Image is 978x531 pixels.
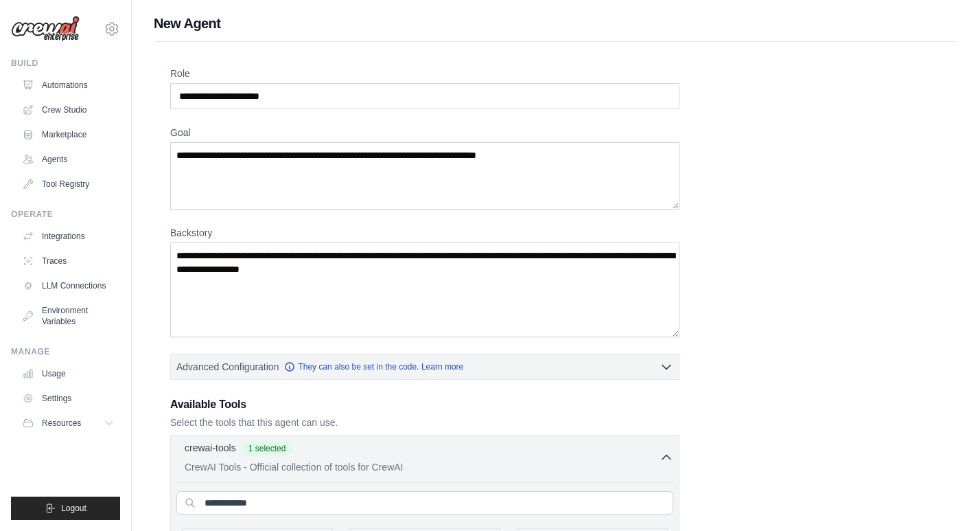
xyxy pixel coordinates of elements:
[11,209,120,220] div: Operate
[154,14,956,33] h1: New Agent
[170,226,679,240] label: Backstory
[170,416,679,429] p: Select the tools that this agent can use.
[176,360,279,374] span: Advanced Configuration
[185,460,660,474] p: CrewAI Tools - Official collection of tools for CrewAI
[61,503,86,514] span: Logout
[16,225,120,247] a: Integrations
[16,173,120,195] a: Tool Registry
[176,441,673,474] button: crewai-tools 1 selected CrewAI Tools - Official collection of tools for CrewAI
[171,354,679,379] button: Advanced Configuration They can also be set in the code. Learn more
[16,148,120,170] a: Agents
[170,67,679,80] label: Role
[284,361,463,372] a: They can also be set in the code. Learn more
[11,497,120,520] button: Logout
[11,346,120,357] div: Manage
[16,412,120,434] button: Resources
[16,275,120,297] a: LLM Connections
[16,124,120,146] a: Marketplace
[16,99,120,121] a: Crew Studio
[170,396,679,413] h3: Available Tools
[42,418,81,429] span: Resources
[16,300,120,332] a: Environment Variables
[11,16,80,42] img: Logo
[185,441,236,455] p: crewai-tools
[11,58,120,69] div: Build
[16,363,120,385] a: Usage
[242,442,293,455] span: 1 selected
[16,250,120,272] a: Traces
[16,387,120,409] a: Settings
[170,126,679,139] label: Goal
[16,74,120,96] a: Automations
